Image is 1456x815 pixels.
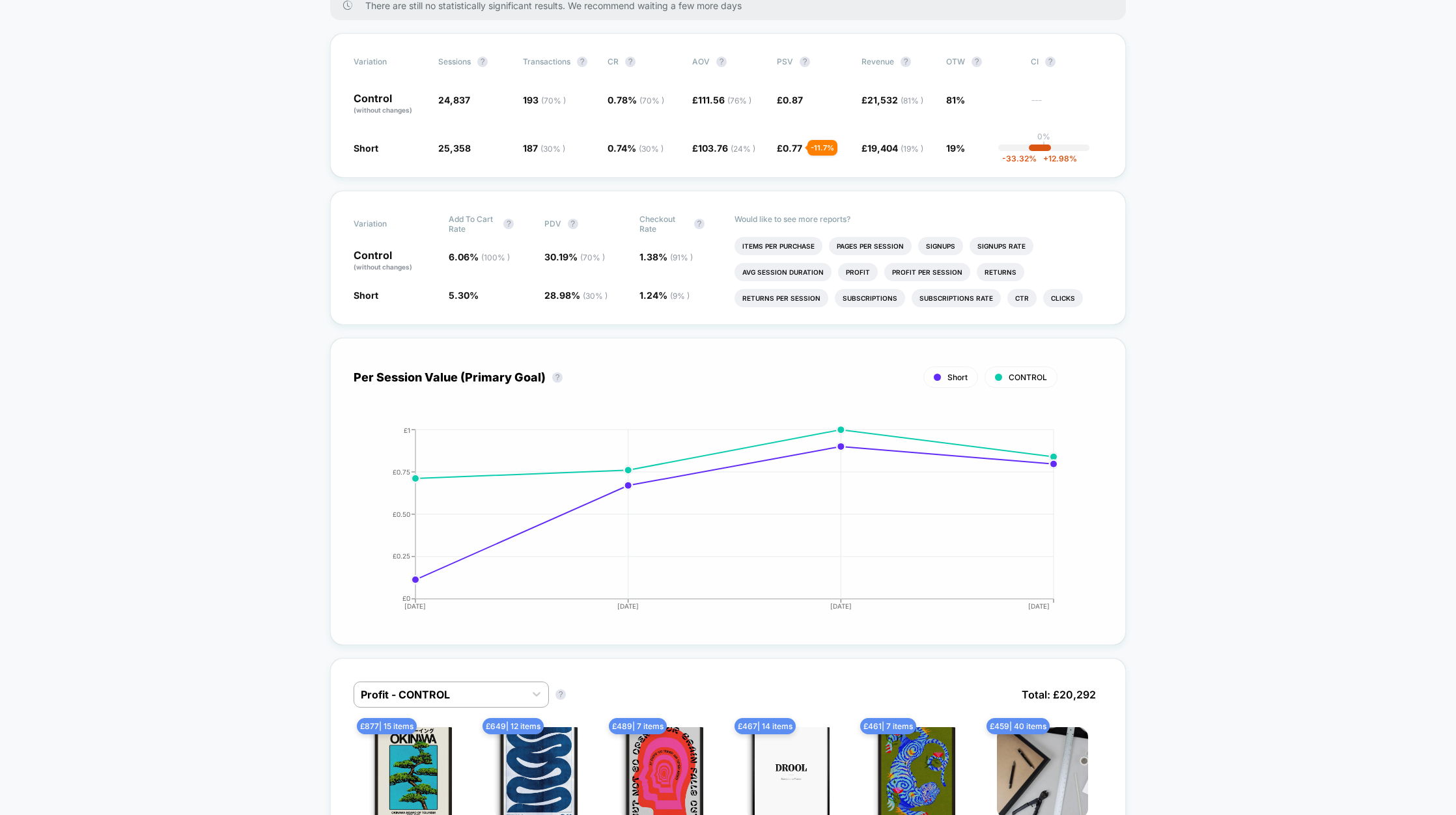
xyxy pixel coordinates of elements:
[402,594,410,602] tspan: £0
[1043,154,1048,163] span: +
[523,94,566,105] span: 193
[608,94,664,105] span: 0.78 %
[698,94,751,105] span: 111.56
[1045,57,1056,67] button: ?
[1037,131,1050,141] p: 0%
[1007,289,1037,307] li: Ctr
[449,251,510,262] span: 6.06 %
[544,290,608,301] span: 28.98 %
[731,144,755,154] span: ( 24 % )
[393,510,410,518] tspan: £0.50
[481,253,510,262] span: ( 100 % )
[884,263,970,281] li: Profit Per Session
[860,718,916,734] span: £ 461 | 7 items
[577,57,587,67] button: ?
[639,290,690,301] span: 1.24 %
[354,143,378,154] span: Short
[354,214,425,234] span: Variation
[639,251,693,262] span: 1.38 %
[947,372,968,382] span: Short
[544,219,561,228] span: PDV
[829,237,912,255] li: Pages Per Session
[861,57,894,66] span: Revenue
[830,602,852,610] tspan: [DATE]
[544,251,605,262] span: 30.19 %
[716,57,727,67] button: ?
[523,143,565,154] span: 187
[341,426,1089,622] div: PER_SESSION_VALUE
[357,718,417,734] span: £ 877 | 15 items
[735,214,1102,224] p: Would like to see more reports?
[777,57,793,66] span: PSV
[692,94,751,105] span: £
[977,263,1024,281] li: Returns
[777,143,802,154] span: £
[1015,682,1102,708] span: Total: £ 20,292
[735,289,828,307] li: Returns Per Session
[861,143,923,154] span: £
[835,289,905,307] li: Subscriptions
[901,57,911,67] button: ?
[523,57,570,66] span: Transactions
[617,602,639,610] tspan: [DATE]
[625,57,636,67] button: ?
[987,718,1050,734] span: £ 459 | 40 items
[540,144,565,154] span: ( 30 % )
[449,290,479,301] span: 5.30 %
[694,219,705,229] button: ?
[735,237,822,255] li: Items Per Purchase
[404,426,410,434] tspan: £1
[735,263,832,281] li: Avg Session Duration
[583,291,608,301] span: ( 30 % )
[354,93,425,115] p: Control
[867,143,923,154] span: 19,404
[393,467,410,475] tspan: £0.75
[552,372,563,383] button: ?
[555,689,566,700] button: ?
[670,253,693,262] span: ( 91 % )
[861,94,923,105] span: £
[354,57,425,67] span: Variation
[807,140,837,156] div: - 11.7 %
[1031,96,1102,115] span: ---
[503,219,514,229] button: ?
[404,602,426,610] tspan: [DATE]
[477,57,488,67] button: ?
[639,214,688,234] span: Checkout Rate
[580,253,605,262] span: ( 70 % )
[639,144,664,154] span: ( 30 % )
[867,94,923,105] span: 21,532
[609,718,667,734] span: £ 489 | 7 items
[800,57,810,67] button: ?
[970,237,1033,255] li: Signups Rate
[568,219,578,229] button: ?
[449,214,497,234] span: Add To Cart Rate
[354,250,436,272] p: Control
[1028,602,1050,610] tspan: [DATE]
[901,144,923,154] span: ( 19 % )
[727,96,751,105] span: ( 76 % )
[692,57,710,66] span: AOV
[838,263,878,281] li: Profit
[901,96,923,105] span: ( 81 % )
[639,96,664,105] span: ( 70 % )
[608,57,619,66] span: CR
[438,94,470,105] span: 24,837
[972,57,982,67] button: ?
[1031,57,1102,67] span: CI
[1037,154,1077,163] span: 12.98 %
[354,290,378,301] span: Short
[946,143,965,154] span: 19%
[670,291,690,301] span: ( 9 % )
[541,96,566,105] span: ( 70 % )
[692,143,755,154] span: £
[1043,289,1083,307] li: Clicks
[783,143,802,154] span: 0.77
[783,94,803,105] span: 0.87
[483,718,544,734] span: £ 649 | 12 items
[354,263,412,271] span: (without changes)
[912,289,1001,307] li: Subscriptions Rate
[1009,372,1047,382] span: CONTROL
[946,94,965,105] span: 81%
[354,106,412,114] span: (without changes)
